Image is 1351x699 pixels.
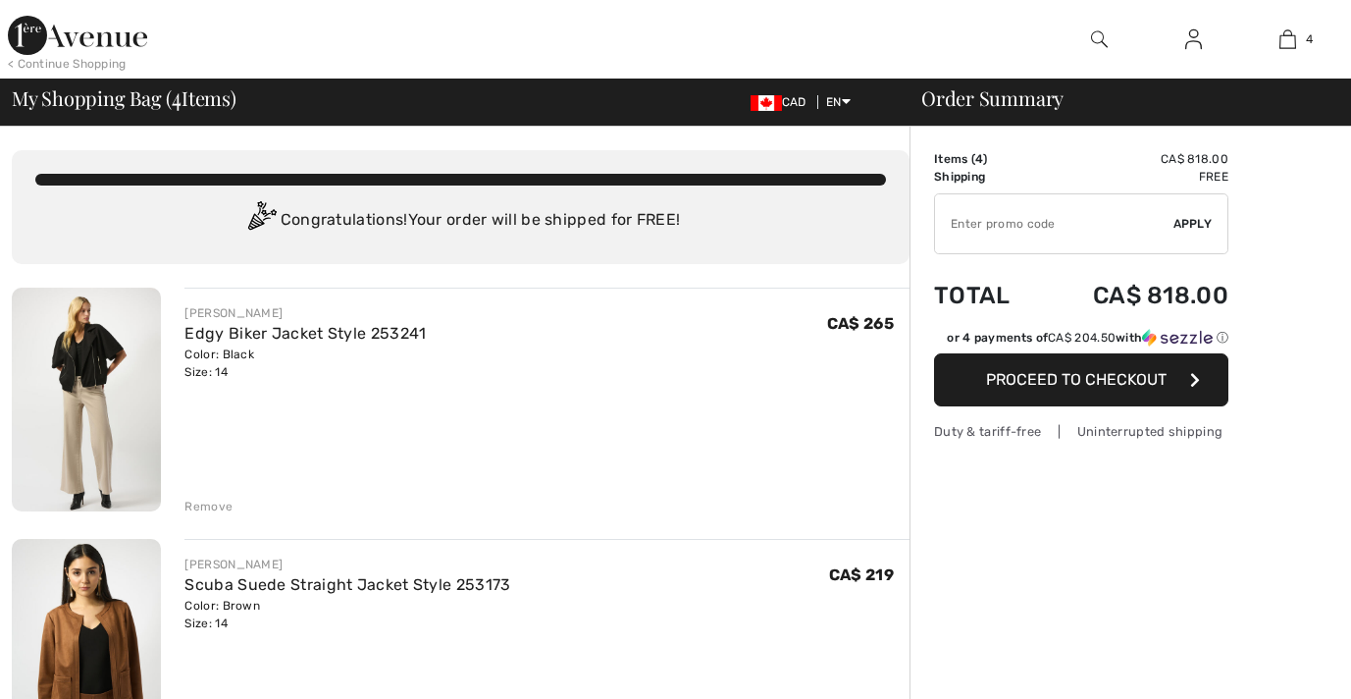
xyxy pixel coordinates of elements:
[172,83,182,109] span: 4
[8,16,147,55] img: 1ère Avenue
[35,201,886,241] div: Congratulations! Your order will be shipped for FREE!
[829,565,894,584] span: CA$ 219
[1306,30,1313,48] span: 4
[975,152,983,166] span: 4
[1169,27,1218,52] a: Sign In
[826,95,851,109] span: EN
[1142,329,1213,347] img: Sezzle
[12,288,161,511] img: Edgy Biker Jacket Style 253241
[934,422,1228,441] div: Duty & tariff-free | Uninterrupted shipping
[827,314,894,333] span: CA$ 265
[1091,27,1108,51] img: search the website
[184,575,510,594] a: Scuba Suede Straight Jacket Style 253173
[934,353,1228,406] button: Proceed to Checkout
[184,324,426,343] a: Edgy Biker Jacket Style 253241
[184,304,426,322] div: [PERSON_NAME]
[1040,168,1228,186] td: Free
[751,95,782,111] img: Canadian Dollar
[898,88,1339,108] div: Order Summary
[934,150,1040,168] td: Items ( )
[1185,27,1202,51] img: My Info
[935,194,1173,253] input: Promo code
[241,201,281,241] img: Congratulation2.svg
[934,262,1040,329] td: Total
[1048,331,1116,345] span: CA$ 204.50
[1242,27,1334,51] a: 4
[1040,262,1228,329] td: CA$ 818.00
[12,88,236,108] span: My Shopping Bag ( Items)
[8,55,127,73] div: < Continue Shopping
[934,168,1040,186] td: Shipping
[1279,27,1296,51] img: My Bag
[934,329,1228,353] div: or 4 payments ofCA$ 204.50withSezzle Click to learn more about Sezzle
[184,556,510,573] div: [PERSON_NAME]
[1173,215,1213,233] span: Apply
[947,329,1228,347] div: or 4 payments of with
[184,346,426,381] div: Color: Black Size: 14
[986,370,1167,389] span: Proceed to Checkout
[184,597,510,632] div: Color: Brown Size: 14
[751,95,814,109] span: CAD
[1040,150,1228,168] td: CA$ 818.00
[184,498,233,515] div: Remove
